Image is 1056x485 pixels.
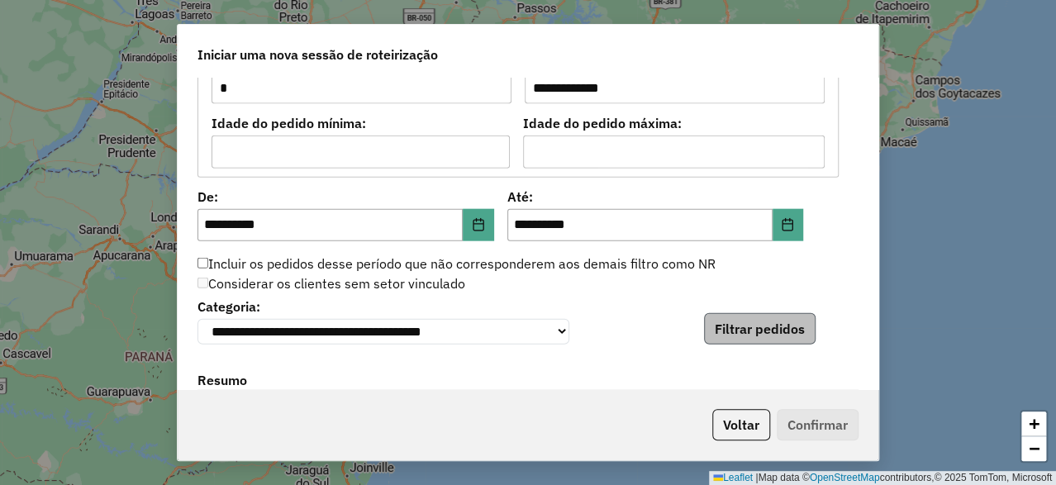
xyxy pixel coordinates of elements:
[463,209,494,242] button: Choose Date
[773,209,804,242] button: Choose Date
[197,273,465,293] label: Considerar os clientes sem setor vinculado
[1029,413,1039,434] span: +
[709,471,1056,485] div: Map data © contributors,© 2025 TomTom, Microsoft
[704,313,816,345] button: Filtrar pedidos
[197,187,494,207] label: De:
[1029,438,1039,459] span: −
[713,472,753,483] a: Leaflet
[197,254,716,273] label: Incluir os pedidos desse período que não corresponderem aos demais filtro como NR
[523,113,825,133] label: Idade do pedido máxima:
[507,187,804,207] label: Até:
[197,45,438,64] span: Iniciar uma nova sessão de roteirização
[1021,411,1046,436] a: Zoom in
[1021,436,1046,461] a: Zoom out
[755,472,758,483] span: |
[197,297,569,316] label: Categoria:
[810,472,880,483] a: OpenStreetMap
[712,409,770,440] button: Voltar
[197,258,208,269] input: Incluir os pedidos desse período que não corresponderem aos demais filtro como NR
[197,278,208,288] input: Considerar os clientes sem setor vinculado
[197,370,859,392] label: Resumo
[212,113,510,133] label: Idade do pedido mínima:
